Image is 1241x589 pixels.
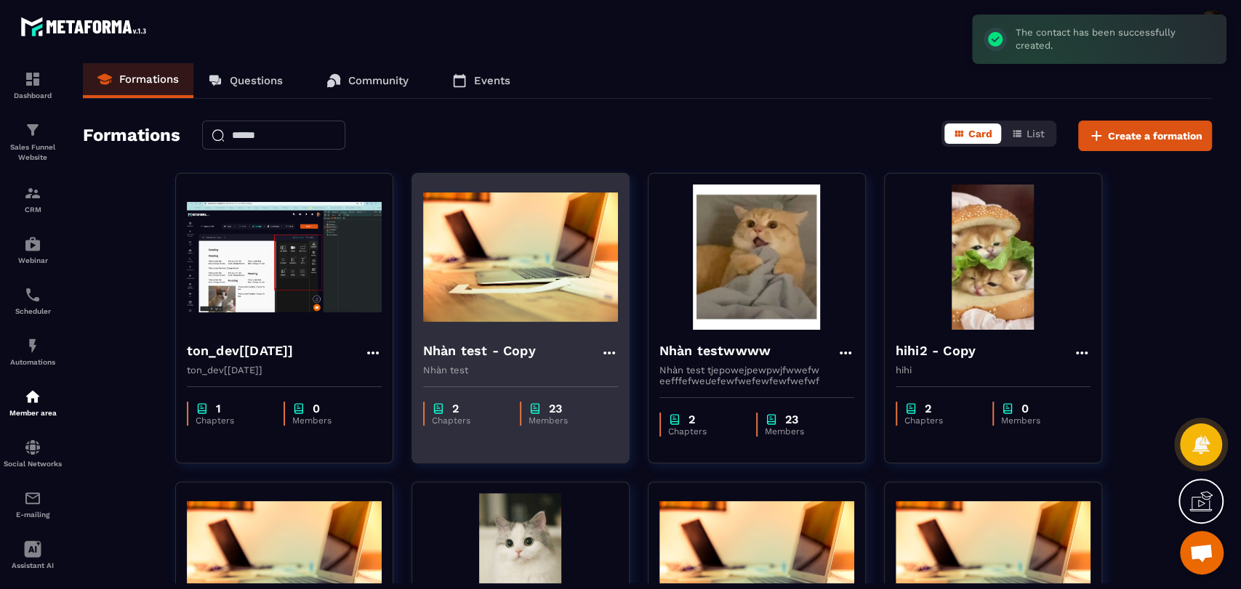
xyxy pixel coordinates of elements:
[1027,128,1045,139] span: List
[4,529,62,580] a: Assistant AI
[24,388,41,405] img: automations
[438,63,525,98] a: Events
[4,307,62,315] p: Scheduler
[529,415,603,426] p: Members
[411,173,648,482] a: formation-backgroundNhàn test - CopyNhàn testchapter2Chapterschapter23Members
[765,426,840,436] p: Members
[688,413,695,426] p: 2
[4,206,62,214] p: CRM
[4,60,62,110] a: formationformationDashboard
[4,142,62,163] p: Sales Funnel Website
[1078,121,1212,151] button: Create a formation
[24,70,41,88] img: formation
[668,426,742,436] p: Chapters
[1001,402,1014,415] img: chapter
[4,561,62,569] p: Assistant AI
[423,341,536,361] h4: Nhàn test - Copy
[474,74,510,87] p: Events
[24,121,41,139] img: formation
[925,402,931,415] p: 2
[944,123,1001,144] button: Card
[423,184,618,330] img: formation-background
[193,63,297,98] a: Questions
[4,377,62,428] a: automationsautomationsMember area
[4,92,62,99] p: Dashboard
[4,409,62,417] p: Member area
[4,460,62,468] p: Social Networks
[292,415,367,426] p: Members
[4,479,62,529] a: emailemailE-mailing
[904,402,917,415] img: chapter
[896,341,976,361] h4: hihi2 - Copy
[1003,123,1053,144] button: List
[24,184,41,202] img: formation
[292,402,305,415] img: chapter
[230,74,283,87] p: Questions
[4,256,62,264] p: Webinar
[175,173,411,482] a: formation-backgroundton_dev[[DATE]]ton_dev[[DATE]]chapter1Chapterschapter0Members
[423,365,618,375] p: Nhàn test
[187,341,294,361] h4: ton_dev[[DATE]]
[313,402,320,415] p: 0
[432,402,445,415] img: chapter
[187,365,382,375] p: ton_dev[[DATE]]
[968,128,992,139] span: Card
[24,490,41,507] img: email
[896,365,1091,375] p: hihi
[24,235,41,253] img: automations
[312,63,423,98] a: Community
[4,428,62,479] a: social-networksocial-networkSocial Networks
[24,439,41,456] img: social-network
[196,415,270,426] p: Chapters
[896,184,1091,330] img: formation-background
[83,121,180,151] h2: Formations
[196,402,209,415] img: chapter
[4,224,62,275] a: automationsautomationsWebinar
[668,413,681,426] img: chapter
[659,184,854,330] img: formation-background
[1001,415,1076,426] p: Members
[4,110,62,174] a: formationformationSales Funnel Website
[187,184,382,330] img: formation-background
[765,413,778,426] img: chapter
[1108,129,1202,143] span: Create a formation
[83,63,193,98] a: Formations
[884,173,1120,482] a: formation-backgroundhihi2 - Copyhihichapter2Chapterschapter0Members
[119,73,179,86] p: Formations
[4,174,62,224] a: formationformationCRM
[529,402,542,415] img: chapter
[24,337,41,354] img: automations
[549,402,562,415] p: 23
[452,402,459,415] p: 2
[24,286,41,304] img: scheduler
[4,326,62,377] a: automationsautomationsAutomations
[4,511,62,519] p: E-mailing
[432,415,506,426] p: Chapters
[20,13,151,40] img: logo
[4,275,62,326] a: schedulerschedulerScheduler
[1180,531,1224,574] div: Mở cuộc trò chuyện
[1021,402,1029,415] p: 0
[659,365,854,386] p: Nhàn test tjepowejpewpwjfwwefw eefffefweưefewfwefewfewfwefwf
[4,358,62,366] p: Automations
[904,415,979,426] p: Chapters
[785,413,798,426] p: 23
[659,341,771,361] h4: Nhàn testwwww
[216,402,221,415] p: 1
[348,74,409,87] p: Community
[648,173,884,482] a: formation-backgroundNhàn testwwwwNhàn test tjepowejpewpwjfwwefw eefffefweưefewfwefewfewfwefwfchap...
